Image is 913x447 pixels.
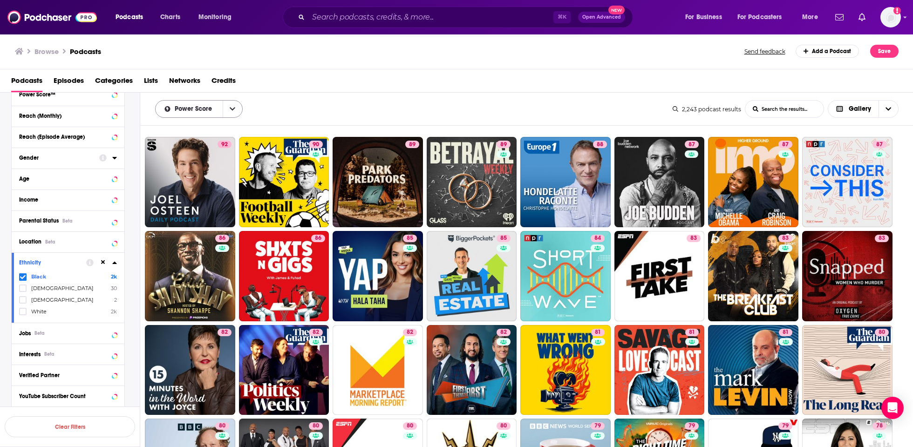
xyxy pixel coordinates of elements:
[31,297,94,303] span: [DEMOGRAPHIC_DATA]
[211,73,236,92] a: Credits
[403,329,417,336] a: 82
[109,10,155,25] button: open menu
[169,73,200,92] span: Networks
[594,421,601,431] span: 79
[19,327,117,339] button: JobsBeta
[34,330,45,336] div: Beta
[614,137,705,227] a: 87
[593,141,607,148] a: 88
[591,422,605,430] a: 79
[614,325,705,415] a: 81
[19,330,31,337] span: Jobs
[19,393,109,400] div: YouTube Subscriber Count
[497,329,511,336] a: 82
[313,140,319,149] span: 90
[198,11,232,24] span: Monitoring
[880,7,901,27] button: Show profile menu
[520,231,611,321] a: 84
[19,257,86,268] button: Ethnicity
[218,141,232,148] a: 92
[742,47,788,55] button: Send feedback
[608,6,625,14] span: New
[578,12,625,23] button: Open AdvancedNew
[876,421,883,431] span: 78
[405,141,419,148] a: 89
[239,231,329,321] a: 86
[407,234,413,243] span: 85
[19,113,109,119] div: Reach (Monthly)
[685,141,699,148] a: 87
[427,231,517,321] a: 85
[19,217,59,224] span: Parental Status
[828,100,899,118] h2: Choose View
[19,131,117,142] button: Reach (Episode Average)
[403,235,417,242] a: 85
[881,397,904,419] div: Open Intercom Messenger
[879,328,885,337] span: 80
[70,47,101,56] a: Podcasts
[500,421,507,431] span: 80
[880,7,901,27] img: User Profile
[145,231,235,321] a: 86
[62,218,73,224] div: Beta
[31,308,47,315] span: White
[614,231,705,321] a: 83
[685,11,722,24] span: For Business
[500,234,507,243] span: 85
[311,235,325,242] a: 86
[407,328,413,337] span: 82
[95,73,133,92] span: Categories
[782,234,789,243] span: 83
[145,325,235,415] a: 82
[880,7,901,27] span: Logged in as tmarra
[114,297,117,303] span: 2
[154,10,186,25] a: Charts
[685,422,699,430] a: 79
[500,140,507,149] span: 89
[19,259,80,266] div: Ethnicity
[19,390,117,401] button: YouTube Subscriber Count
[309,141,323,148] a: 90
[19,134,109,140] div: Reach (Episode Average)
[831,9,847,25] a: Show notifications dropdown
[54,73,84,92] span: Episodes
[219,421,225,431] span: 80
[497,235,511,242] a: 85
[778,235,792,242] a: 83
[218,329,232,336] a: 82
[19,369,117,380] button: Verified Partner
[19,351,41,358] span: Interests
[144,73,158,92] a: Lists
[221,140,228,149] span: 92
[111,308,117,315] span: 2k
[239,325,329,415] a: 82
[689,328,695,337] span: 81
[309,329,323,336] a: 82
[796,45,859,58] a: Add a Podcast
[215,235,229,242] a: 86
[595,328,601,337] span: 81
[737,11,782,24] span: For Podcasters
[111,285,117,291] span: 30
[175,106,215,112] span: Power Score
[333,231,423,321] a: 85
[31,273,46,280] span: Black
[19,176,109,182] div: Age
[19,196,109,203] div: Income
[778,141,792,148] a: 87
[308,10,553,25] input: Search podcasts, credits, & more...
[782,140,789,149] span: 87
[145,137,235,227] a: 92
[520,325,611,415] a: 81
[685,329,699,336] a: 81
[876,140,883,149] span: 87
[292,7,642,28] div: Search podcasts, credits, & more...
[160,11,180,24] span: Charts
[782,421,789,431] span: 79
[11,73,42,92] span: Podcasts
[708,325,798,415] a: 81
[688,421,695,431] span: 79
